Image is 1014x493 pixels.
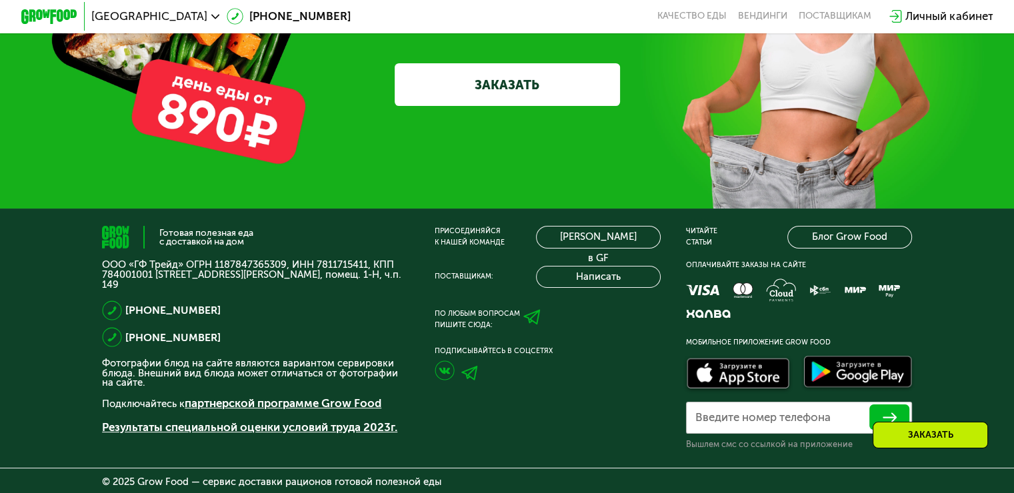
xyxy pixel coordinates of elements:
[227,8,351,25] a: [PHONE_NUMBER]
[905,8,993,25] div: Личный кабинет
[686,260,912,271] div: Оплачивайте заказы на сайте
[102,395,409,412] p: Подключайтесь к
[787,226,911,248] a: Блог Grow Food
[102,260,409,289] p: ООО «ГФ Трейд» ОГРН 1187847365309, ИНН 7811715411, КПП 784001001 [STREET_ADDRESS][PERSON_NAME], п...
[873,422,988,448] div: Заказать
[435,271,493,282] div: Поставщикам:
[395,63,620,105] a: ЗАКАЗАТЬ
[91,11,207,22] span: [GEOGRAPHIC_DATA]
[102,477,912,487] div: © 2025 Grow Food — сервис доставки рационов готовой полезной еды
[125,329,221,346] a: [PHONE_NUMBER]
[686,439,912,450] div: Вышлем смс со ссылкой на приложение
[536,226,660,248] a: [PERSON_NAME] в GF
[657,11,727,22] a: Качество еды
[800,353,915,394] img: Доступно в Google Play
[738,11,787,22] a: Вендинги
[435,226,505,248] div: Присоединяйся к нашей команде
[102,358,409,388] p: Фотографии блюд на сайте являются вариантом сервировки блюда. Внешний вид блюда может отличаться ...
[536,266,660,288] button: Написать
[435,308,520,331] div: По любым вопросам пишите сюда:
[695,414,831,422] label: Введите номер телефона
[686,337,912,348] div: Мобильное приложение Grow Food
[125,302,221,318] a: [PHONE_NUMBER]
[435,346,661,357] div: Подписывайтесь в соцсетях
[185,396,381,410] a: партнерской программе Grow Food
[102,420,397,434] a: Результаты специальной оценки условий труда 2023г.
[159,229,253,246] div: Готовая полезная еда с доставкой на дом
[686,226,717,248] div: Читайте статьи
[799,11,871,22] div: поставщикам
